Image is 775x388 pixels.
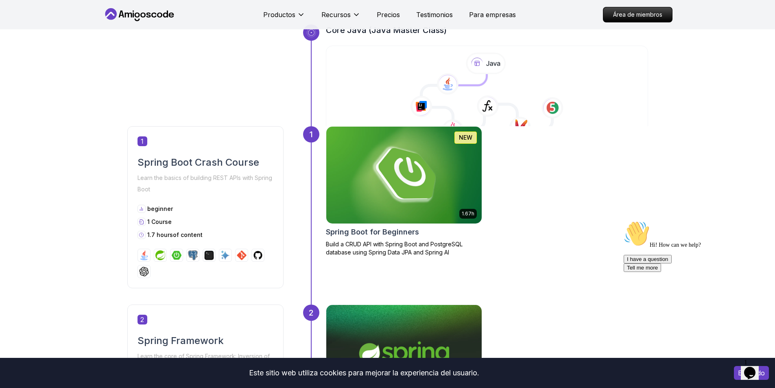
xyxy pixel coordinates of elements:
[326,226,419,238] h2: Spring Boot for Beginners
[147,218,172,225] span: 1 Course
[738,369,765,377] font: Entiendo
[613,11,662,18] font: Área de miembros
[741,355,767,380] iframe: widget de chat
[138,351,273,373] p: Learn the core of Spring Framework: Inversion of Control and Dependency Injection
[253,250,263,260] img: github logo
[263,11,295,19] font: Productos
[734,366,769,380] button: Aceptar cookies
[326,127,482,224] img: Spring Boot for Beginners card
[139,250,149,260] img: java logo
[377,10,400,20] a: Precios
[303,305,319,321] div: 2
[416,10,453,20] a: Testimonios
[3,37,51,46] button: I have a question
[147,231,203,239] p: 1.7 hours of content
[469,11,516,19] font: Para empresas
[326,24,648,36] h3: Core Java (Java Master Class)
[249,368,479,377] font: Este sitio web utiliza cookies para mejorar la experiencia del usuario.
[326,240,482,256] p: Build a CRUD API with Spring Boot and PostgreSQL database using Spring Data JPA and Spring AI
[204,250,214,260] img: terminal logo
[147,205,173,213] p: beginner
[138,156,273,169] h2: Spring Boot Crash Course
[3,3,150,55] div: 👋Hi! How can we help?I have a questionTell me more
[377,11,400,19] font: Precios
[462,210,474,217] p: 1.67h
[220,250,230,260] img: ai logo
[155,250,165,260] img: spring logo
[188,250,198,260] img: postgres logo
[3,24,81,31] span: Hi! How can we help?
[138,172,273,195] p: Learn the basics of building REST APIs with Spring Boot
[326,126,482,256] a: Spring Boot for Beginners card1.67hNEWSpring Boot for BeginnersBuild a CRUD API with Spring Boot ...
[138,136,147,146] span: 1
[321,11,351,19] font: Recursos
[321,10,360,26] button: Recursos
[416,11,453,19] font: Testimonios
[459,134,472,142] p: NEW
[469,10,516,20] a: Para empresas
[139,267,149,276] img: chatgpt logo
[237,250,247,260] img: git logo
[138,334,273,347] h2: Spring Framework
[620,217,767,351] iframe: widget de chat
[3,3,29,29] img: :wave:
[172,250,181,260] img: spring-boot logo
[138,315,147,324] span: 2
[603,7,672,22] a: Área de miembros
[263,10,305,26] button: Productos
[3,46,41,55] button: Tell me more
[303,126,319,142] div: 1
